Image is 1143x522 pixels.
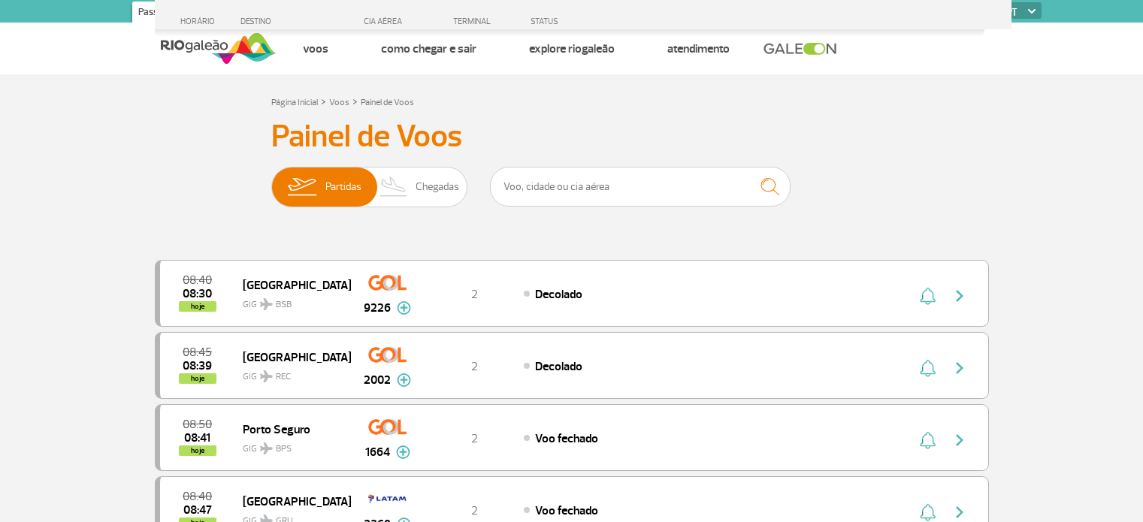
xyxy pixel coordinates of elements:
span: Decolado [535,287,582,302]
span: 2 [471,503,478,518]
a: > [321,92,326,110]
a: Voos [329,97,349,108]
img: slider-embarque [278,167,325,207]
a: Como chegar e sair [381,41,476,56]
div: HORÁRIO [159,17,241,26]
span: Decolado [535,359,582,374]
a: Página Inicial [271,97,318,108]
span: Chegadas [416,167,459,207]
span: 9226 [364,299,391,317]
span: BPS [276,442,292,456]
span: 2 [471,359,478,374]
div: DESTINO [240,17,350,26]
img: sino-painel-voo.svg [920,359,936,377]
a: Passageiros [132,2,194,26]
img: seta-direita-painel-voo.svg [951,287,969,305]
span: Porto Seguro [243,419,339,439]
a: Atendimento [667,41,730,56]
span: GIG [243,434,339,456]
span: Voo fechado [535,431,598,446]
span: hoje [179,373,216,384]
span: GIG [243,290,339,312]
span: 2 [471,287,478,302]
img: seta-direita-painel-voo.svg [951,431,969,449]
span: 2025-08-28 08:50:00 [183,419,212,430]
span: 1664 [365,443,390,461]
img: seta-direita-painel-voo.svg [951,503,969,521]
span: 2025-08-28 08:41:20 [184,433,210,443]
img: sino-painel-voo.svg [920,503,936,521]
img: mais-info-painel-voo.svg [397,301,411,315]
span: [GEOGRAPHIC_DATA] [243,275,339,294]
a: Painel de Voos [361,97,414,108]
span: GIG [243,362,339,384]
img: slider-desembarque [372,167,416,207]
span: Partidas [325,167,361,207]
span: hoje [179,301,216,312]
img: destiny_airplane.svg [260,442,273,454]
span: Voo fechado [535,503,598,518]
h3: Painel de Voos [271,118,872,155]
a: Explore RIOgaleão [529,41,615,56]
div: STATUS [523,17,646,26]
img: destiny_airplane.svg [260,370,273,382]
span: 2025-08-28 08:39:23 [183,361,212,371]
img: mais-info-painel-voo.svg [396,445,410,459]
div: CIA AÉREA [350,17,425,26]
img: destiny_airplane.svg [260,298,273,310]
img: mais-info-painel-voo.svg [397,373,411,387]
img: sino-painel-voo.svg [920,431,936,449]
span: 2025-08-28 08:47:00 [183,505,212,515]
span: [GEOGRAPHIC_DATA] [243,347,339,367]
span: REC [276,370,291,384]
span: hoje [179,445,216,456]
input: Voo, cidade ou cia aérea [490,167,791,207]
div: TERMINAL [425,17,523,26]
span: BSB [276,298,292,312]
span: 2025-08-28 08:30:00 [183,288,212,299]
span: 2002 [364,371,391,389]
span: 2025-08-28 08:40:00 [183,275,212,285]
a: > [352,92,358,110]
img: seta-direita-painel-voo.svg [951,359,969,377]
img: sino-painel-voo.svg [920,287,936,305]
span: 2025-08-28 08:40:00 [183,491,212,502]
span: 2 [471,431,478,446]
span: [GEOGRAPHIC_DATA] [243,491,339,511]
span: 2025-08-28 08:45:00 [183,347,212,358]
a: Voos [303,41,328,56]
